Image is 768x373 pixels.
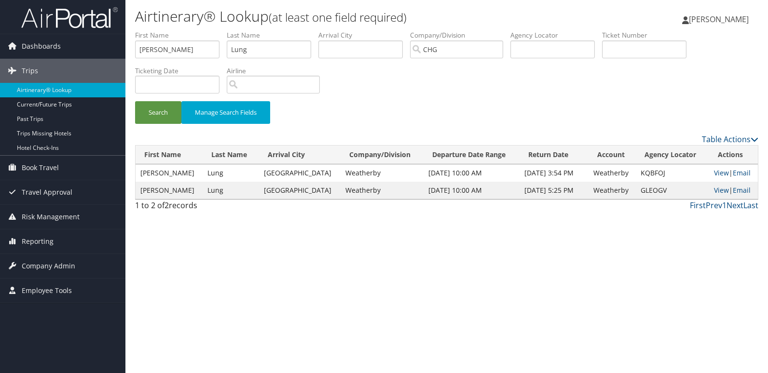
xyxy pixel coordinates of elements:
td: [PERSON_NAME] [136,182,203,199]
td: [DATE] 3:54 PM [520,164,589,182]
a: Table Actions [702,134,758,145]
th: Return Date: activate to sort column ascending [520,146,589,164]
th: First Name: activate to sort column ascending [136,146,203,164]
td: Weatherby [341,164,424,182]
button: Manage Search Fields [181,101,270,124]
a: First [690,200,706,211]
a: Prev [706,200,722,211]
a: Next [727,200,743,211]
th: Last Name: activate to sort column ascending [203,146,259,164]
label: Ticket Number [602,30,694,40]
th: Account: activate to sort column ascending [589,146,636,164]
th: Agency Locator: activate to sort column ascending [636,146,709,164]
td: [GEOGRAPHIC_DATA] [259,164,341,182]
td: Lung [203,182,259,199]
img: airportal-logo.png [21,6,118,29]
span: Dashboards [22,34,61,58]
span: Travel Approval [22,180,72,204]
span: 2 [165,200,169,211]
small: (at least one field required) [269,9,407,25]
td: Lung [203,164,259,182]
th: Departure Date Range: activate to sort column ascending [424,146,520,164]
td: KQBFOJ [636,164,709,182]
label: First Name [135,30,227,40]
td: | [709,182,758,199]
span: [PERSON_NAME] [689,14,749,25]
td: Weatherby [589,164,636,182]
td: [GEOGRAPHIC_DATA] [259,182,341,199]
th: Arrival City: activate to sort column ascending [259,146,341,164]
th: Actions [709,146,758,164]
a: 1 [722,200,727,211]
td: [PERSON_NAME] [136,164,203,182]
span: Company Admin [22,254,75,278]
span: Trips [22,59,38,83]
a: Last [743,200,758,211]
label: Agency Locator [510,30,602,40]
span: Book Travel [22,156,59,180]
th: Company/Division [341,146,424,164]
label: Airline [227,66,327,76]
label: Company/Division [410,30,510,40]
a: View [714,186,729,195]
span: Risk Management [22,205,80,229]
td: [DATE] 10:00 AM [424,182,520,199]
label: Arrival City [318,30,410,40]
span: Reporting [22,229,54,253]
td: GLEOGV [636,182,709,199]
button: Search [135,101,181,124]
label: Last Name [227,30,318,40]
td: [DATE] 10:00 AM [424,164,520,182]
span: Employee Tools [22,279,72,303]
td: Weatherby [589,182,636,199]
td: | [709,164,758,182]
label: Ticketing Date [135,66,227,76]
a: Email [733,186,751,195]
td: [DATE] 5:25 PM [520,182,589,199]
a: Email [733,168,751,177]
a: View [714,168,729,177]
div: 1 to 2 of records [135,200,280,216]
td: Weatherby [341,182,424,199]
a: [PERSON_NAME] [682,5,758,34]
h1: Airtinerary® Lookup [135,6,550,27]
